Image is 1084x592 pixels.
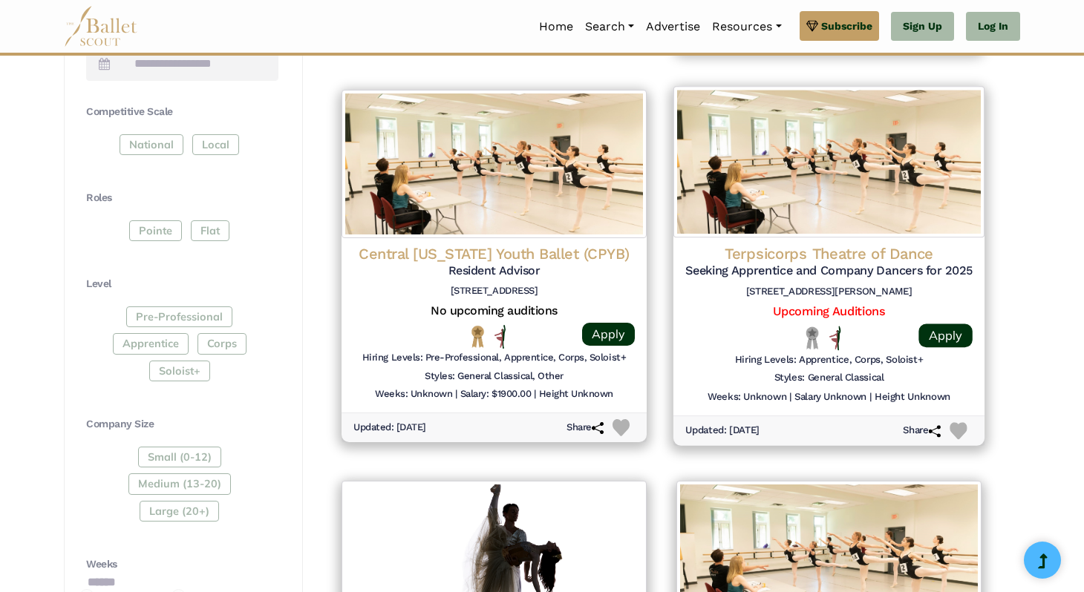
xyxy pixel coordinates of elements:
[829,326,840,350] img: All
[353,303,635,319] h5: No upcoming auditions
[774,372,884,384] h6: Styles: General Classical
[685,263,973,279] h5: Seeking Apprentice and Company Dancers for 2025 Summer Season
[706,11,787,42] a: Resources
[579,11,640,42] a: Search
[353,285,635,297] h6: [STREET_ADDRESS]
[794,391,866,404] h6: Salary Unknown
[533,11,579,42] a: Home
[673,86,985,237] img: Logo
[806,18,818,34] img: gem.svg
[685,424,760,437] h6: Updated: [DATE]
[966,12,1020,42] a: Log In
[803,326,822,350] img: Local
[353,421,426,434] h6: Updated: [DATE]
[918,323,972,347] a: Apply
[362,352,626,364] h6: Hiring Levels: Pre-Professional, Apprentice, Corps, Soloist+
[460,388,531,401] h6: Salary: $1900.00
[534,388,536,401] h6: |
[86,417,278,432] h4: Company Size
[375,388,452,401] h6: Weeks: Unknown
[950,422,967,439] img: Heart
[86,105,278,119] h4: Competitive Scale
[685,285,973,297] h6: [STREET_ADDRESS][PERSON_NAME]
[468,325,487,348] img: National
[567,421,604,434] h6: Share
[494,325,506,349] img: All
[539,388,613,401] h6: Height Unknown
[353,244,635,263] h4: Central [US_STATE] Youth Ballet (CPYB)
[891,12,954,42] a: Sign Up
[800,11,879,41] a: Subscribe
[875,391,950,404] h6: Height Unknown
[342,90,647,238] img: Logo
[640,11,706,42] a: Advertise
[613,419,630,436] img: Heart
[821,18,872,34] span: Subscribe
[869,391,872,404] h6: |
[789,391,791,404] h6: |
[903,424,941,437] h6: Share
[685,244,973,264] h4: Terpsicorps Theatre of Dance
[708,391,786,404] h6: Weeks: Unknown
[86,191,278,205] h4: Roles
[735,353,924,366] h6: Hiring Levels: Apprentice, Corps, Soloist+
[353,263,635,279] h5: Resident Advisor
[86,557,278,572] h4: Weeks
[773,304,884,318] a: Upcoming Auditions
[582,323,635,346] a: Apply
[86,277,278,292] h4: Level
[455,388,457,401] h6: |
[425,370,564,383] h6: Styles: General Classical, Other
